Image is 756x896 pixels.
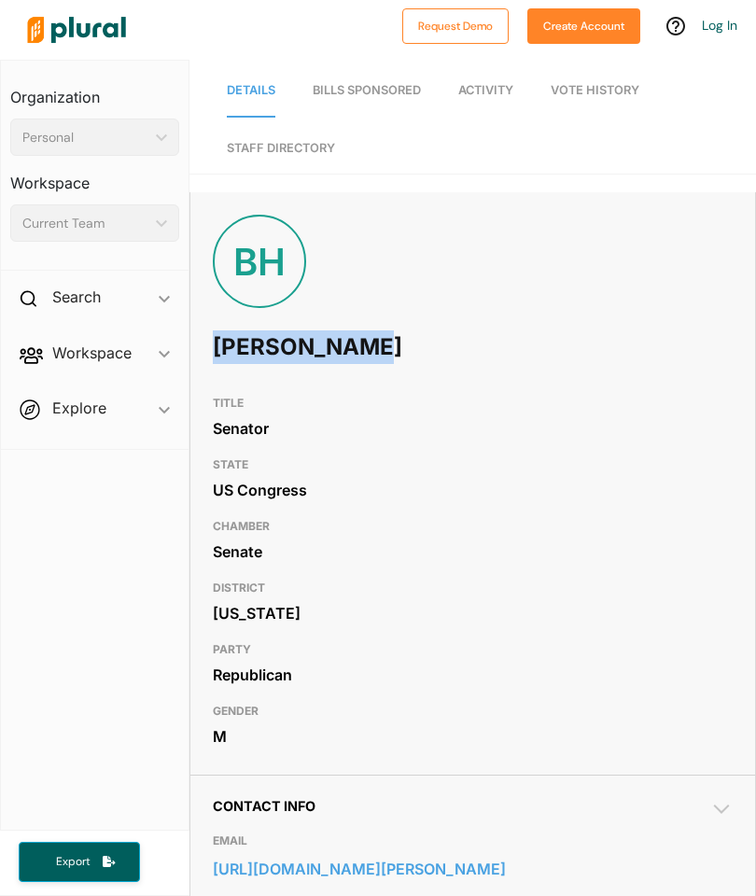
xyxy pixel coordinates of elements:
[213,392,733,414] h3: TITLE
[402,15,509,35] a: Request Demo
[527,8,640,44] button: Create Account
[213,538,733,566] div: Senate
[52,287,101,307] h2: Search
[213,515,733,538] h3: CHAMBER
[458,83,513,97] span: Activity
[19,842,140,882] button: Export
[213,319,525,375] h1: [PERSON_NAME]
[213,476,733,504] div: US Congress
[213,798,315,814] span: Contact Info
[213,661,733,689] div: Republican
[213,700,733,722] h3: GENDER
[313,83,421,97] span: Bills Sponsored
[213,577,733,599] h3: DISTRICT
[213,722,733,750] div: M
[458,64,513,118] a: Activity
[227,83,275,97] span: Details
[22,214,148,233] div: Current Team
[213,454,733,476] h3: STATE
[527,15,640,35] a: Create Account
[402,8,509,44] button: Request Demo
[702,17,737,34] a: Log In
[551,64,639,118] a: Vote History
[213,830,733,852] h3: EMAIL
[213,599,733,627] div: [US_STATE]
[10,156,179,197] h3: Workspace
[551,83,639,97] span: Vote History
[227,122,335,174] a: Staff Directory
[213,855,733,883] a: [URL][DOMAIN_NAME][PERSON_NAME]
[213,638,733,661] h3: PARTY
[227,64,275,118] a: Details
[213,414,733,442] div: Senator
[43,854,103,870] span: Export
[313,64,421,118] a: Bills Sponsored
[22,128,148,147] div: Personal
[10,70,179,111] h3: Organization
[213,215,306,308] div: BH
